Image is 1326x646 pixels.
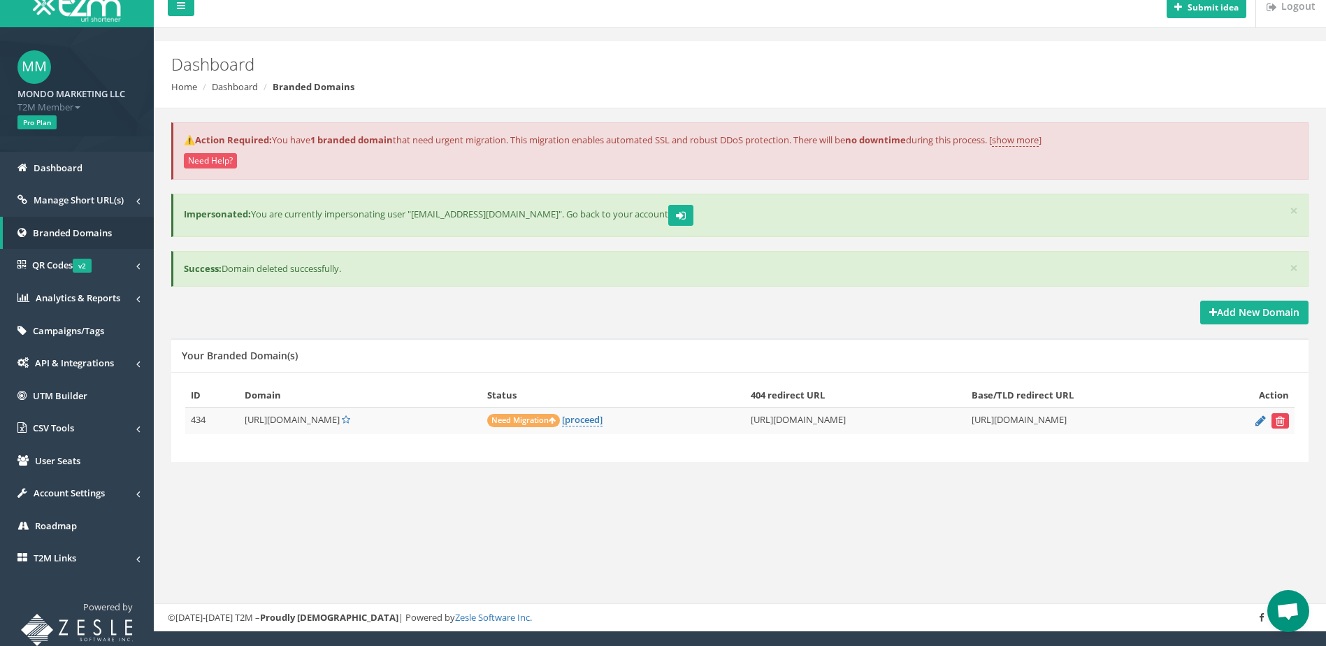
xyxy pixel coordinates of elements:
span: Roadmap [35,519,77,532]
h5: Your Branded Domain(s) [182,350,298,361]
button: Need Help? [184,153,237,168]
div: ©[DATE]-[DATE] T2M – | Powered by [168,611,1312,624]
strong: Add New Domain [1209,306,1299,319]
a: MONDO MARKETING LLC T2M Member [17,84,136,113]
th: Base/TLD redirect URL [966,383,1202,408]
b: Impersonated: [184,208,251,221]
span: T2M Links [34,552,76,564]
strong: Proudly [DEMOGRAPHIC_DATA] [260,611,398,624]
a: Zesle Software Inc. [455,611,532,624]
p: You have that need urgent migration. This migration enables automated SSL and robust DDoS protect... [184,134,1297,147]
a: Add New Domain [1200,301,1309,324]
a: show more [992,134,1039,147]
span: Account Settings [34,487,105,499]
th: Domain [239,383,482,408]
strong: ⚠️Action Required: [184,134,272,146]
b: Submit idea [1188,1,1239,13]
h2: Dashboard [171,55,1116,73]
th: Action [1202,383,1295,408]
strong: MONDO MARKETING LLC [17,87,125,100]
strong: 1 branded domain [310,134,393,146]
span: Manage Short URL(s) [34,194,124,206]
span: QR Codes [32,259,92,271]
span: Pro Plan [17,115,57,129]
button: × [1290,203,1298,218]
div: You are currently impersonating user "[EMAIL_ADDRESS][DOMAIN_NAME]". Go back to your account [171,194,1309,237]
a: Dashboard [212,80,258,93]
span: Need Migration [487,414,560,427]
span: Branded Domains [33,227,112,239]
div: Domain deleted successfully. [171,251,1309,287]
a: [proceed] [562,413,603,426]
td: [URL][DOMAIN_NAME] [966,408,1202,435]
span: Analytics & Reports [36,292,120,304]
span: Powered by [83,601,133,613]
span: v2 [73,259,92,273]
a: Home [171,80,197,93]
strong: Branded Domains [273,80,354,93]
span: Campaigns/Tags [33,324,104,337]
td: [URL][DOMAIN_NAME] [745,408,966,435]
span: Dashboard [34,161,82,174]
span: [URL][DOMAIN_NAME] [245,413,340,426]
span: API & Integrations [35,357,114,369]
span: UTM Builder [33,389,87,402]
b: Success: [184,262,222,275]
td: 434 [185,408,239,435]
th: 404 redirect URL [745,383,966,408]
span: User Seats [35,454,80,467]
th: ID [185,383,239,408]
strong: no downtime [845,134,906,146]
th: Status [482,383,744,408]
button: × [1290,261,1298,275]
img: T2M URL Shortener powered by Zesle Software Inc. [21,614,133,646]
span: T2M Member [17,101,136,114]
a: Open chat [1267,590,1309,632]
a: Set Default [342,413,350,426]
span: CSV Tools [33,422,74,434]
span: MM [17,50,51,84]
